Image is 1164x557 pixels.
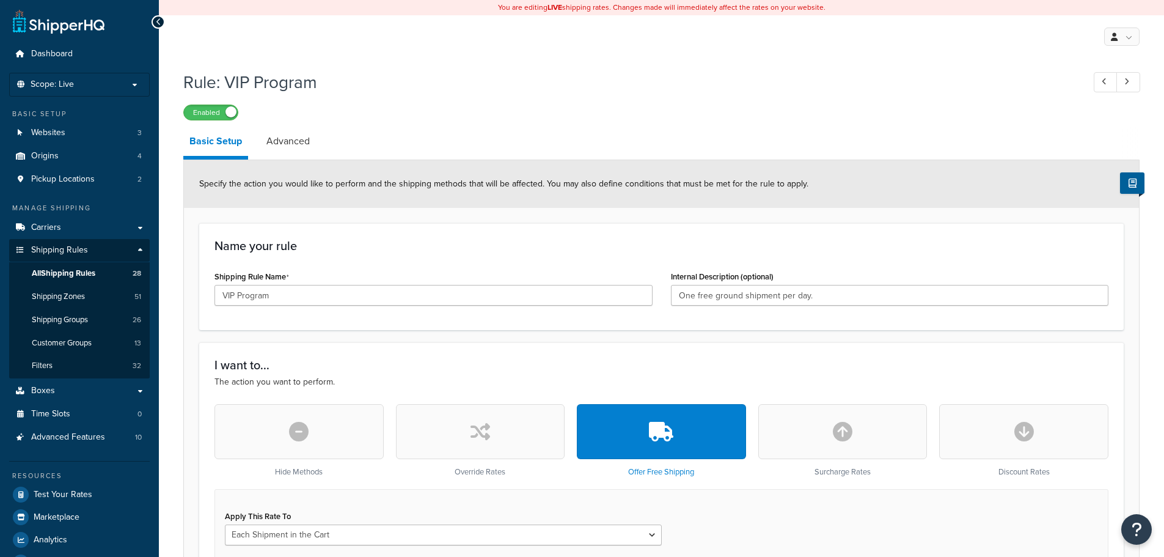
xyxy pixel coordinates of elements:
span: Shipping Zones [32,292,85,302]
h1: Rule: VIP Program [183,70,1071,94]
li: Shipping Zones [9,286,150,308]
a: Carriers [9,216,150,239]
span: All Shipping Rules [32,268,95,279]
span: Carriers [31,223,61,233]
a: Marketplace [9,506,150,528]
label: Enabled [184,105,238,120]
span: Advanced Features [31,432,105,443]
a: Websites3 [9,122,150,144]
a: Filters32 [9,355,150,377]
span: 10 [135,432,142,443]
div: Hide Methods [214,404,384,477]
div: Resources [9,471,150,481]
li: Pickup Locations [9,168,150,191]
span: Time Slots [31,409,70,419]
span: Origins [31,151,59,161]
a: Origins4 [9,145,150,168]
li: Advanced Features [9,426,150,449]
h3: I want to... [214,358,1108,372]
span: 2 [137,174,142,185]
a: Test Your Rates [9,484,150,506]
a: Shipping Zones51 [9,286,150,308]
span: Pickup Locations [31,174,95,185]
a: Analytics [9,529,150,551]
a: Advanced Features10 [9,426,150,449]
span: Specify the action you would like to perform and the shipping methods that will be affected. You ... [199,177,808,190]
div: Override Rates [396,404,565,477]
span: Shipping Rules [31,245,88,256]
a: Customer Groups13 [9,332,150,355]
span: Customer Groups [32,338,92,349]
a: Next Record [1116,72,1140,92]
span: 3 [137,128,142,138]
div: Basic Setup [9,109,150,119]
button: Show Help Docs [1120,172,1144,194]
li: Filters [9,355,150,377]
div: Manage Shipping [9,203,150,213]
li: Time Slots [9,403,150,426]
span: 0 [137,409,142,419]
span: Marketplace [34,512,79,523]
li: Shipping Groups [9,309,150,331]
div: Surcharge Rates [758,404,928,477]
span: 51 [134,292,141,302]
span: 4 [137,151,142,161]
span: Scope: Live [31,79,74,90]
div: Discount Rates [939,404,1108,477]
span: Test Your Rates [34,490,92,500]
a: Previous Record [1094,72,1118,92]
label: Internal Description (optional) [671,272,774,281]
a: Shipping Rules [9,239,150,262]
li: Origins [9,145,150,168]
li: Websites [9,122,150,144]
a: Dashboard [9,43,150,65]
h3: Name your rule [214,239,1108,253]
span: Boxes [31,386,55,396]
span: Filters [32,361,53,371]
span: 26 [133,315,141,325]
div: Offer Free Shipping [577,404,746,477]
span: 13 [134,338,141,349]
label: Apply This Rate To [225,512,291,521]
span: Dashboard [31,49,73,59]
a: Time Slots0 [9,403,150,426]
span: 28 [133,268,141,279]
span: Shipping Groups [32,315,88,325]
label: Shipping Rule Name [214,272,289,282]
li: Customer Groups [9,332,150,355]
span: Analytics [34,535,67,545]
a: Pickup Locations2 [9,168,150,191]
p: The action you want to perform. [214,375,1108,389]
a: Boxes [9,380,150,402]
a: Basic Setup [183,127,248,160]
b: LIVE [547,2,562,13]
a: Advanced [260,127,316,156]
a: Shipping Groups26 [9,309,150,331]
a: AllShipping Rules28 [9,262,150,285]
span: 32 [133,361,141,371]
li: Shipping Rules [9,239,150,378]
span: Websites [31,128,65,138]
button: Open Resource Center [1121,514,1152,545]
